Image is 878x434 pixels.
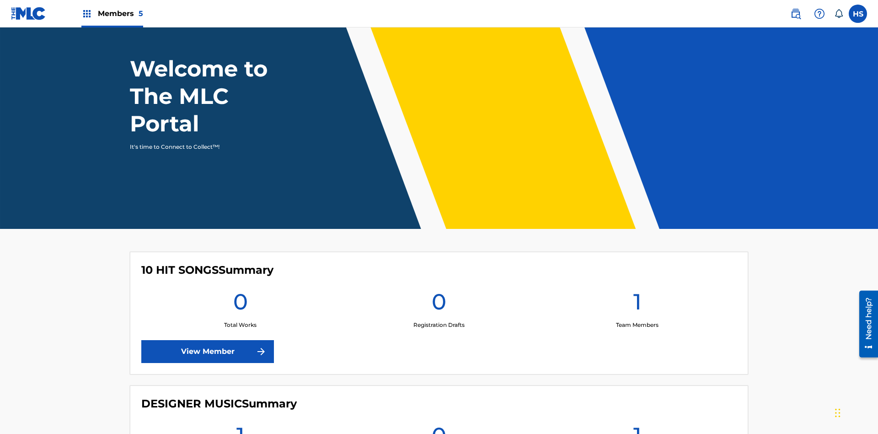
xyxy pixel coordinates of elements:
span: Members [98,8,143,19]
div: Notifications [834,9,843,18]
div: Drag [835,399,841,427]
a: View Member [141,340,274,363]
p: Registration Drafts [413,321,465,329]
p: Team Members [616,321,658,329]
img: f7272a7cc735f4ea7f67.svg [256,346,267,357]
h1: Welcome to The MLC Portal [130,55,301,137]
p: Total Works [224,321,257,329]
a: Public Search [787,5,805,23]
h1: 0 [233,288,248,321]
p: It's time to Connect to Collect™! [130,143,289,151]
h4: 10 HIT SONGS [141,263,273,277]
img: help [814,8,825,19]
img: Top Rightsholders [81,8,92,19]
h1: 0 [432,288,446,321]
div: Help [810,5,829,23]
img: MLC Logo [11,7,46,20]
iframe: Resource Center [852,287,878,362]
h1: 1 [633,288,642,321]
div: User Menu [849,5,867,23]
iframe: Chat Widget [832,390,878,434]
img: search [790,8,801,19]
h4: DESIGNER MUSIC [141,397,297,411]
span: 5 [139,9,143,18]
